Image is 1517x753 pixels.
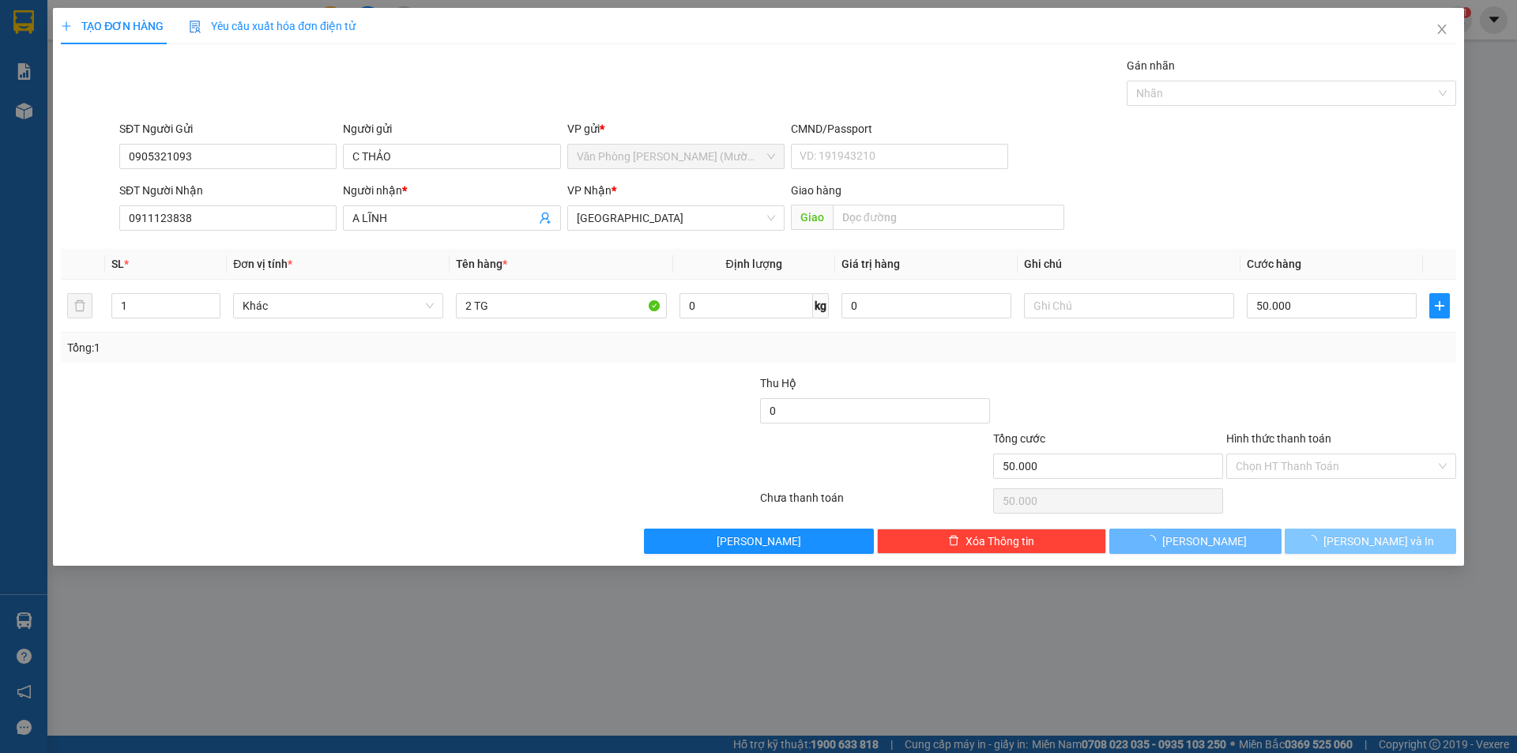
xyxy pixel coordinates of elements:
span: delete [948,535,959,548]
span: Giá trị hàng [841,258,900,270]
span: loading [1306,535,1323,546]
span: Yêu cầu xuất hóa đơn điện tử [189,20,356,32]
button: Close [1420,8,1464,52]
input: VD: Bàn, Ghế [456,293,666,318]
input: Ghi Chú [1024,293,1234,318]
span: Xóa Thông tin [966,533,1034,550]
span: loading [1145,535,1162,546]
button: plus [1429,293,1450,318]
span: Đơn vị tính [233,258,292,270]
span: kg [813,293,829,318]
span: Định lượng [726,258,782,270]
input: 0 [841,293,1011,318]
span: Khác [243,294,434,318]
span: SL [111,258,124,270]
div: Người gửi [343,120,560,137]
div: SĐT Người Nhận [119,182,337,199]
span: TẠO ĐƠN HÀNG [61,20,164,32]
span: Cước hàng [1247,258,1301,270]
span: user-add [539,212,551,224]
label: Hình thức thanh toán [1226,432,1331,445]
img: icon [189,21,201,33]
span: Thu Hộ [760,377,796,390]
span: [PERSON_NAME] và In [1323,533,1434,550]
span: plus [1430,299,1449,312]
span: [PERSON_NAME] [1162,533,1247,550]
div: CMND/Passport [791,120,1008,137]
button: delete [67,293,92,318]
button: [PERSON_NAME] [1109,529,1281,554]
span: Đà Lạt [577,206,775,230]
span: Tên hàng [456,258,507,270]
span: Giao [791,205,833,230]
span: Tổng cước [993,432,1045,445]
th: Ghi chú [1018,249,1240,280]
span: Giao hàng [791,184,841,197]
button: [PERSON_NAME] [644,529,874,554]
div: VP gửi [567,120,785,137]
div: Tổng: 1 [67,339,585,356]
input: Dọc đường [833,205,1064,230]
button: deleteXóa Thông tin [877,529,1107,554]
div: SĐT Người Gửi [119,120,337,137]
span: VP Nhận [567,184,612,197]
span: [PERSON_NAME] [717,533,801,550]
span: Văn Phòng Trần Phú (Mường Thanh) [577,145,775,168]
button: [PERSON_NAME] và In [1285,529,1456,554]
div: Chưa thanh toán [758,489,992,517]
div: Người nhận [343,182,560,199]
label: Gán nhãn [1127,59,1175,72]
span: plus [61,21,72,32]
span: close [1436,23,1448,36]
